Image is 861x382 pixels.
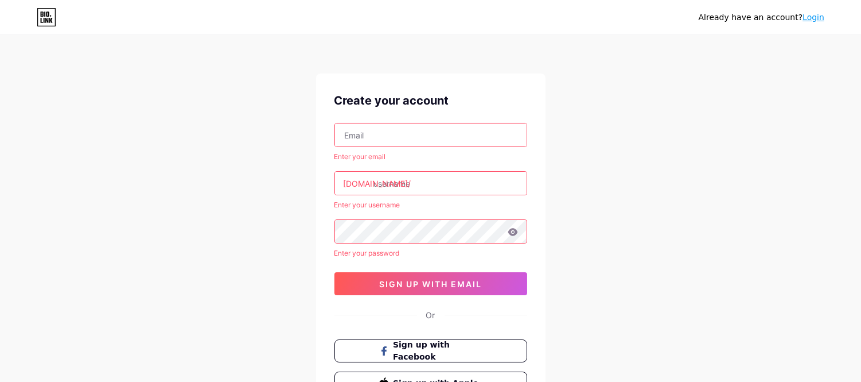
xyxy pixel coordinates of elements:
[699,11,824,24] div: Already have an account?
[426,309,435,321] div: Or
[335,124,527,146] input: Email
[334,92,527,109] div: Create your account
[335,172,527,195] input: username
[802,13,824,22] a: Login
[393,339,482,363] span: Sign up with Facebook
[379,279,482,289] span: sign up with email
[334,200,527,210] div: Enter your username
[334,339,527,362] button: Sign up with Facebook
[334,248,527,258] div: Enter your password
[334,272,527,295] button: sign up with email
[344,178,411,190] div: [DOMAIN_NAME]/
[334,152,527,162] div: Enter your email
